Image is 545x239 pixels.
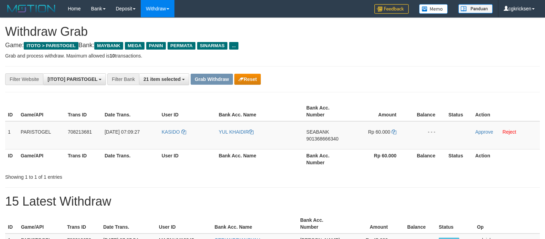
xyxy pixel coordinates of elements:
[94,42,123,50] span: MAYBANK
[374,4,409,14] img: Feedback.jpg
[407,121,446,149] td: - - -
[18,121,65,149] td: PARISTOGEL
[5,52,540,59] p: Grab and process withdraw. Maximum allowed is transactions.
[168,42,195,50] span: PERMATA
[5,3,57,14] img: MOTION_logo.png
[216,149,304,169] th: Bank Acc. Name
[109,53,115,59] strong: 10
[351,102,407,121] th: Amount
[18,149,65,169] th: Game/API
[503,129,516,135] a: Reject
[407,149,446,169] th: Balance
[146,42,166,50] span: PANIN
[351,149,407,169] th: Rp 60.000
[229,42,238,50] span: ...
[458,4,493,13] img: panduan.png
[105,129,140,135] span: [DATE] 07:09:27
[303,102,351,121] th: Bank Acc. Number
[65,102,102,121] th: Trans ID
[419,4,448,14] img: Button%20Memo.svg
[162,129,180,135] span: KASIDO
[107,73,139,85] div: Filter Bank
[100,214,156,233] th: Date Trans.
[446,102,472,121] th: Status
[191,74,233,85] button: Grab Withdraw
[197,42,227,50] span: SINARMAS
[139,73,189,85] button: 21 item selected
[65,149,102,169] th: Trans ID
[5,195,540,208] h1: 15 Latest Withdraw
[24,42,78,50] span: ITOTO > PARISTOGEL
[43,73,106,85] button: [ITOTO] PARISTOGEL
[368,129,391,135] span: Rp 60.000
[407,102,446,121] th: Balance
[234,74,261,85] button: Reset
[303,149,351,169] th: Bank Acc. Number
[5,102,18,121] th: ID
[219,129,254,135] a: YUL KHAIDIR
[216,102,304,121] th: Bank Acc. Name
[472,149,540,169] th: Action
[475,129,493,135] a: Approve
[5,214,18,233] th: ID
[446,149,472,169] th: Status
[297,214,343,233] th: Bank Acc. Number
[5,73,43,85] div: Filter Website
[18,102,65,121] th: Game/API
[162,129,186,135] a: KASIDO
[68,129,92,135] span: 708213681
[306,136,338,142] span: Copy 901368666340 to clipboard
[5,42,540,49] h4: Game: Bank:
[398,214,436,233] th: Balance
[474,214,540,233] th: Op
[159,149,216,169] th: User ID
[64,214,100,233] th: Trans ID
[156,214,212,233] th: User ID
[306,129,329,135] span: SEABANK
[47,76,97,82] span: [ITOTO] PARISTOGEL
[125,42,145,50] span: MEGA
[436,214,474,233] th: Status
[5,121,18,149] td: 1
[159,102,216,121] th: User ID
[5,149,18,169] th: ID
[5,25,540,39] h1: Withdraw Grab
[212,214,298,233] th: Bank Acc. Name
[143,76,181,82] span: 21 item selected
[102,102,159,121] th: Date Trans.
[343,214,398,233] th: Amount
[392,129,396,135] a: Copy 60000 to clipboard
[5,171,222,180] div: Showing 1 to 1 of 1 entries
[472,102,540,121] th: Action
[102,149,159,169] th: Date Trans.
[18,214,64,233] th: Game/API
